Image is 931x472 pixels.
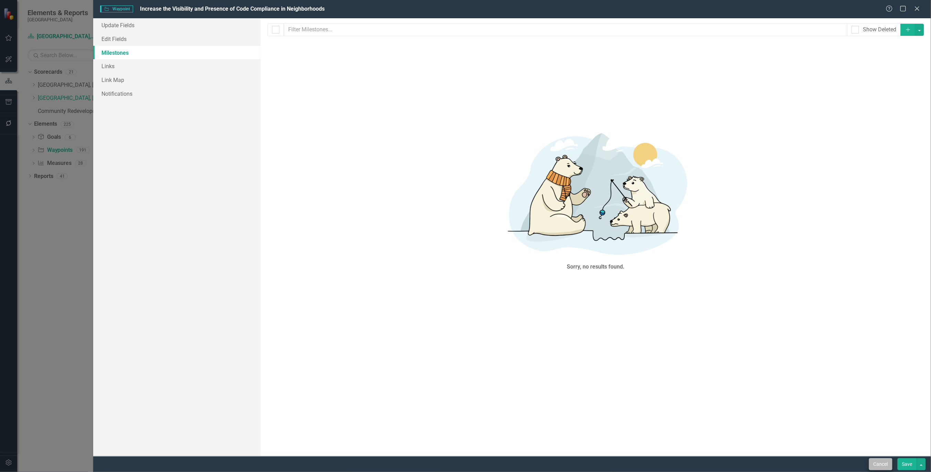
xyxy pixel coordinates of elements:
a: Notifications [93,87,261,101]
a: Link Map [93,73,261,87]
a: Update Fields [93,18,261,32]
a: Links [93,59,261,73]
div: Show Deleted [863,26,897,34]
img: No results found [492,124,699,261]
input: Filter Milestones... [284,23,847,36]
span: Increase the Visibility and Presence of Code Compliance in Neighborhoods [140,6,325,12]
div: Sorry, no results found. [567,263,625,271]
button: Save [898,458,917,470]
button: Cancel [869,458,892,470]
a: Edit Fields [93,32,261,46]
a: Milestones [93,46,261,60]
span: Waypoint [100,6,133,12]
